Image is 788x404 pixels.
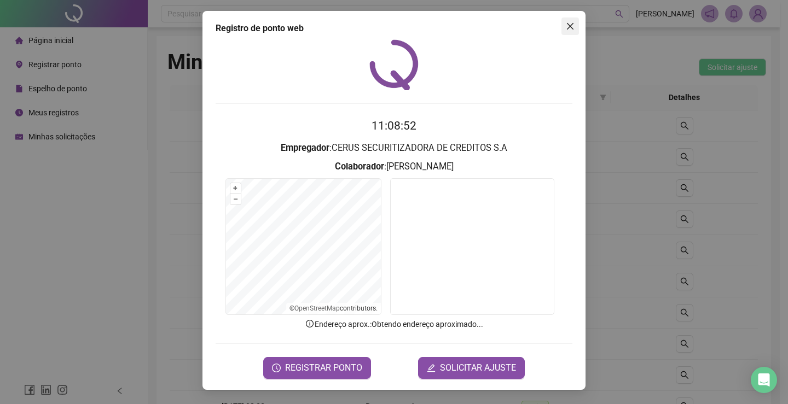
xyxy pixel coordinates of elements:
[272,364,281,372] span: clock-circle
[440,361,516,374] span: SOLICITAR AJUSTE
[216,160,572,174] h3: : [PERSON_NAME]
[369,39,419,90] img: QRPoint
[751,367,777,393] div: Open Intercom Messenger
[294,305,340,312] a: OpenStreetMap
[216,318,572,330] p: Endereço aprox. : Obtendo endereço aproximado...
[230,194,241,204] button: –
[561,17,579,35] button: Close
[281,143,329,153] strong: Empregador
[372,119,416,132] time: 11:08:52
[263,357,371,379] button: REGISTRAR PONTO
[335,161,384,172] strong: Colaborador
[289,305,378,312] li: © contributors.
[216,22,572,35] div: Registro de ponto web
[427,364,436,372] span: edit
[566,22,575,31] span: close
[285,361,362,374] span: REGISTRAR PONTO
[216,141,572,155] h3: : CERUS SECURITIZADORA DE CREDITOS S.A
[305,319,315,329] span: info-circle
[418,357,525,379] button: editSOLICITAR AJUSTE
[230,183,241,194] button: +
